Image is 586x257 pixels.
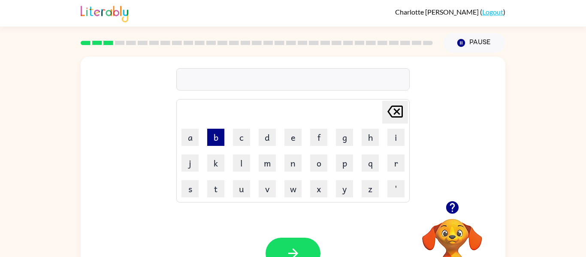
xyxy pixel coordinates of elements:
[336,180,353,197] button: y
[362,154,379,172] button: q
[310,154,327,172] button: o
[259,154,276,172] button: m
[181,129,199,146] button: a
[207,129,224,146] button: b
[233,154,250,172] button: l
[362,129,379,146] button: h
[181,154,199,172] button: j
[233,180,250,197] button: u
[233,129,250,146] button: c
[207,154,224,172] button: k
[387,154,405,172] button: r
[387,180,405,197] button: '
[362,180,379,197] button: z
[482,8,503,16] a: Logout
[284,180,302,197] button: w
[443,33,505,53] button: Pause
[395,8,480,16] span: Charlotte [PERSON_NAME]
[387,129,405,146] button: i
[395,8,505,16] div: ( )
[284,129,302,146] button: e
[207,180,224,197] button: t
[284,154,302,172] button: n
[336,154,353,172] button: p
[310,180,327,197] button: x
[336,129,353,146] button: g
[259,180,276,197] button: v
[259,129,276,146] button: d
[310,129,327,146] button: f
[181,180,199,197] button: s
[81,3,128,22] img: Literably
